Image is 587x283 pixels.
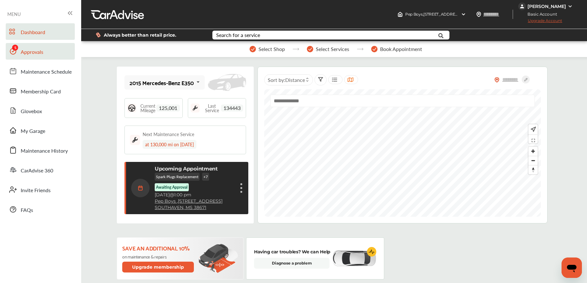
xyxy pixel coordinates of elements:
[122,244,195,251] p: Save an additional 10%
[285,76,305,83] span: Distance
[155,166,218,172] p: Upcoming Appointment
[208,74,246,91] img: placeholder_car.fcab19be.svg
[6,83,75,99] a: Membership Card
[529,126,536,133] img: recenter.ce011a49.svg
[371,46,378,52] img: stepper-checkmark.b5569197.svg
[6,43,75,60] a: Approvals
[527,4,566,9] div: [PERSON_NAME]
[562,258,582,278] iframe: Button to launch messaging window
[21,206,33,214] span: FAQs
[6,201,75,218] a: FAQs
[519,11,562,18] span: Basic Account
[155,192,170,198] span: [DATE]
[21,68,72,76] span: Maintenance Schedule
[21,88,61,96] span: Membership Card
[6,142,75,158] a: Maintenance History
[21,186,51,195] span: Invite Friends
[221,105,243,112] span: 134443
[130,135,140,145] img: maintenance_logo
[216,33,260,38] div: Search for a service
[568,4,573,9] img: WGsFRI8htEPBVLJbROoPRyZpYNWhNONpIPPETTm6eUC0GeLEiAAAAAElFTkSuQmCC
[6,181,75,198] a: Invite Friends
[131,179,150,197] img: calendar-icon.35d1de04.svg
[6,23,75,40] a: Dashboard
[21,167,53,175] span: CarAdvise 360
[528,165,538,174] button: Reset bearing to north
[7,11,21,17] span: MENU
[203,104,221,112] span: Last Service
[202,173,209,181] p: + 7
[156,185,187,190] p: Awaiting Approval
[170,192,174,198] span: @
[155,205,206,210] a: SOUTHAVEN, MS 38671
[461,12,466,17] img: header-down-arrow.9dd2ce7d.svg
[528,147,538,156] button: Zoom in
[316,46,349,52] span: Select Services
[293,48,299,50] img: stepper-arrow.e24c07c6.svg
[191,104,200,112] img: maintenance_logo
[21,127,45,135] span: My Garage
[156,105,180,112] span: 125,001
[21,48,43,56] span: Approvals
[307,46,313,52] img: stepper-checkmark.b5569197.svg
[155,173,200,181] p: Spark Plugs Replacement
[258,46,285,52] span: Select Shop
[127,104,136,112] img: steering_logo
[174,192,191,198] span: 1:00 pm
[139,104,156,112] span: Current Mileage
[367,247,377,257] img: cardiogram-logo.18e20815.svg
[254,248,330,255] p: Having car troubles? We can Help
[494,77,499,83] img: location_vector_orange.38f05af8.svg
[6,63,75,79] a: Maintenance Schedule
[405,12,503,17] span: Pep Boys , [STREET_ADDRESS] SOUTHAVEN , MS 38671
[380,46,422,52] span: Book Appointment
[143,140,196,149] div: at 130,000 mi on [DATE]
[476,12,481,17] img: location_vector.a44bc228.svg
[398,12,403,17] img: header-home-logo.8d720a4f.svg
[143,131,194,137] div: Next Maintenance Service
[21,147,68,155] span: Maintenance History
[357,48,364,50] img: stepper-arrow.e24c07c6.svg
[6,102,75,119] a: Glovebox
[21,107,42,116] span: Glovebox
[155,199,223,204] a: Pep Boys ,[STREET_ADDRESS]
[21,28,45,37] span: Dashboard
[122,254,195,259] p: on maintenance & repairs
[332,250,376,267] img: diagnose-vehicle.c84bcb0a.svg
[518,18,562,26] span: Upgrade Account
[254,258,329,269] a: Diagnose a problem
[130,79,194,86] div: 2015 Mercedes-Benz E350
[6,122,75,139] a: My Garage
[96,32,101,38] img: dollor_label_vector.a70140d1.svg
[264,89,541,217] canvas: Map
[250,46,256,52] img: stepper-checkmark.b5569197.svg
[268,76,305,83] span: Sort by :
[513,10,513,19] img: header-divider.bc55588e.svg
[6,162,75,178] a: CarAdvise 360
[104,33,176,37] span: Always better than retail price.
[199,244,238,273] img: update-membership.81812027.svg
[528,156,538,165] button: Zoom out
[518,3,526,10] img: jVpblrzwTbfkPYzPPzSLxeg0AAAAASUVORK5CYII=
[122,262,194,272] button: Upgrade membership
